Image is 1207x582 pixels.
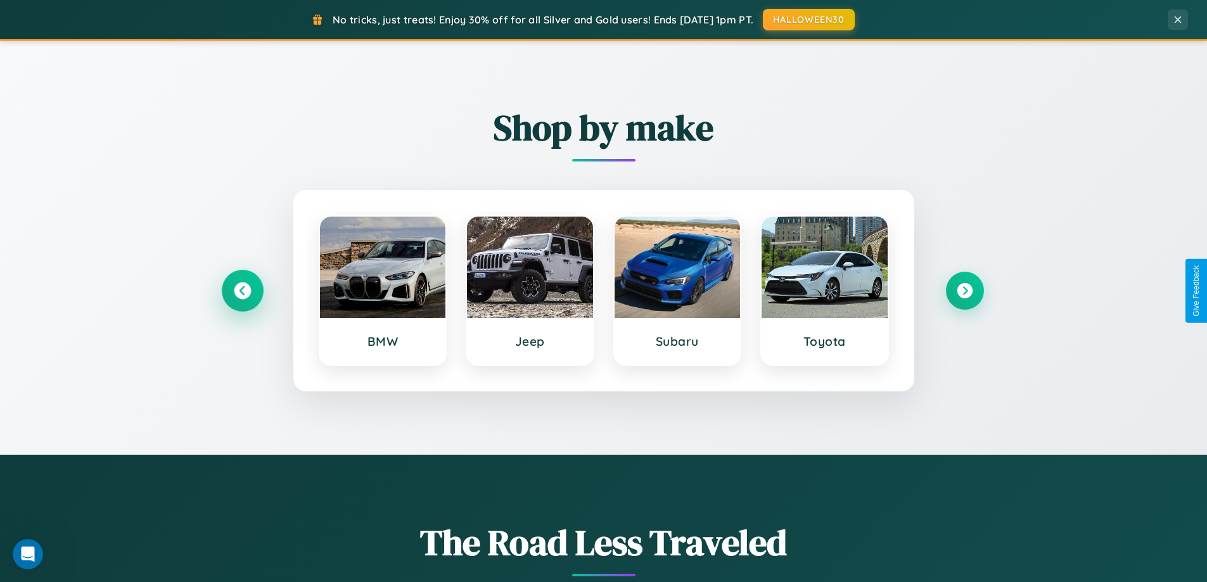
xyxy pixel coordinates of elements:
[627,334,728,349] h3: Subaru
[333,13,753,26] span: No tricks, just treats! Enjoy 30% off for all Silver and Gold users! Ends [DATE] 1pm PT.
[1192,265,1201,317] div: Give Feedback
[763,9,855,30] button: HALLOWEEN30
[13,539,43,569] iframe: Intercom live chat
[480,334,580,349] h3: Jeep
[224,103,984,152] h2: Shop by make
[224,518,984,567] h1: The Road Less Traveled
[774,334,875,349] h3: Toyota
[333,334,433,349] h3: BMW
